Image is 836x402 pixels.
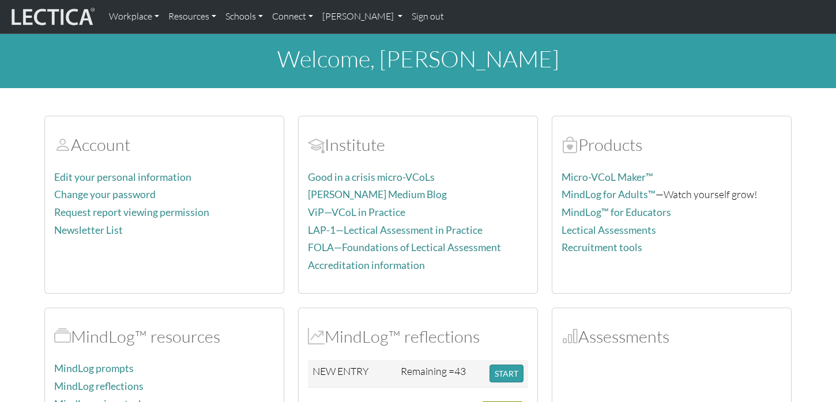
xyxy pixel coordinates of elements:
h2: Products [562,135,782,155]
a: Lectical Assessments [562,224,656,236]
a: Workplace [104,5,164,29]
td: NEW ENTRY [308,360,396,388]
span: MindLog [308,326,325,347]
a: Micro-VCoL Maker™ [562,171,653,183]
h2: MindLog™ reflections [308,327,528,347]
a: [PERSON_NAME] [318,5,407,29]
a: Request report viewing permission [54,206,209,218]
a: ViP—VCoL in Practice [308,206,405,218]
h2: Assessments [562,327,782,347]
td: Remaining = [396,360,485,388]
a: Sign out [407,5,449,29]
span: Products [562,134,578,155]
img: lecticalive [9,6,95,28]
a: Change your password [54,188,156,200]
a: MindLog reflections [54,380,144,392]
p: —Watch yourself grow! [562,186,782,203]
span: Assessments [562,326,578,347]
h2: Account [54,135,274,155]
a: Resources [164,5,221,29]
a: MindLog™ for Educators [562,206,671,218]
a: FOLA—Foundations of Lectical Assessment [308,241,501,253]
span: 43 [454,365,466,377]
span: Account [308,134,325,155]
a: Edit your personal information [54,171,191,183]
a: Good in a crisis micro-VCoLs [308,171,435,183]
a: Schools [221,5,268,29]
a: Recruitment tools [562,241,642,253]
h2: MindLog™ resources [54,327,274,347]
a: [PERSON_NAME] Medium Blog [308,188,447,200]
a: Connect [268,5,318,29]
a: MindLog for Adults™ [562,188,656,200]
span: MindLog™ resources [54,326,71,347]
a: Accreditation information [308,259,425,271]
a: LAP-1—Lectical Assessment in Practice [308,224,483,236]
h2: Institute [308,135,528,155]
a: MindLog prompts [54,362,134,374]
button: START [489,365,524,382]
a: Newsletter List [54,224,123,236]
span: Account [54,134,71,155]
